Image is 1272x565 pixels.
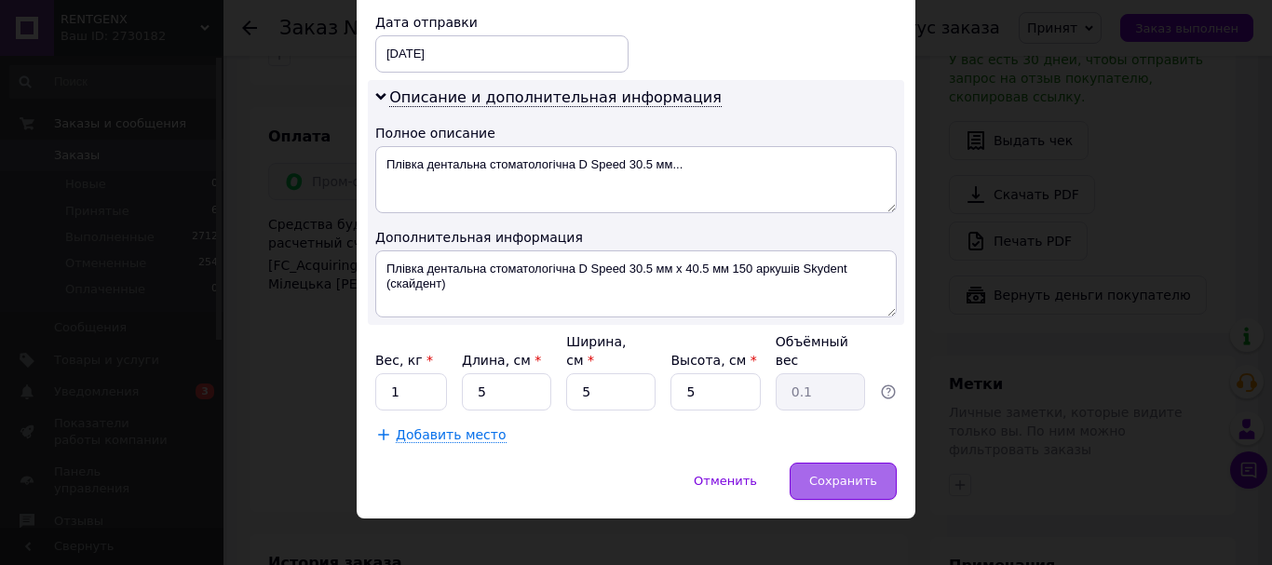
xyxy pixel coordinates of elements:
label: Ширина, см [566,334,626,368]
span: Отменить [694,474,757,488]
label: Длина, см [462,353,541,368]
div: Дата отправки [375,13,629,32]
textarea: Плівка дентальна стоматологічна D Speed 30.5 мм х 40.5 мм 150 аркушів Skydent (скайдент) [375,250,897,317]
div: Полное описание [375,124,897,142]
label: Вес, кг [375,353,433,368]
div: Объёмный вес [776,332,865,370]
span: Сохранить [809,474,877,488]
textarea: Плівка дентальна стоматологічна D Speed 30.5 мм... [375,146,897,213]
span: Описание и дополнительная информация [389,88,722,107]
span: Добавить место [396,427,507,443]
div: Дополнительная информация [375,228,897,247]
label: Высота, см [670,353,756,368]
